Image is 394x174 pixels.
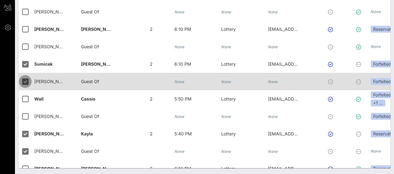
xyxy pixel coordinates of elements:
[268,166,343,171] span: [EMAIL_ADDRESS][DOMAIN_NAME]
[268,45,278,49] i: None
[128,21,174,38] div: 2
[34,148,70,154] span: [PERSON_NAME]
[221,96,236,101] span: Lottery
[174,96,192,101] span: 5:50 PM
[81,26,118,32] span: [PERSON_NAME]
[221,79,231,84] i: None
[221,10,231,14] i: None
[268,149,278,154] i: None
[268,131,343,136] span: [EMAIL_ADDRESS][DOMAIN_NAME]
[268,61,343,67] span: [EMAIL_ADDRESS][DOMAIN_NAME]
[81,131,93,136] span: Kayla
[221,149,231,154] i: None
[221,26,236,32] span: Lottery
[221,131,236,136] span: Lottery
[371,113,394,120] div: Forfeited
[34,61,53,67] span: Sumicek
[174,10,184,14] i: None
[268,96,343,101] span: [EMAIL_ADDRESS][DOMAIN_NAME]
[268,114,278,119] i: None
[81,79,99,84] span: Guest Of
[371,100,385,106] div: +1 ...
[174,45,184,49] i: None
[221,45,231,49] i: None
[128,90,174,108] div: 2
[371,61,394,68] div: Forfeited
[221,166,236,171] span: Lottery
[34,96,44,101] span: Wall
[371,44,381,49] i: None
[128,125,174,143] div: 2
[34,114,70,119] span: [PERSON_NAME]
[371,9,381,14] i: None
[81,114,99,119] span: Guest Of
[34,131,71,136] span: [PERSON_NAME]
[371,92,394,98] div: Forfeited
[81,148,99,154] span: Guest Of
[34,26,71,32] span: [PERSON_NAME]
[174,149,184,154] i: None
[371,78,394,85] div: Forfeited
[221,114,231,119] i: None
[81,9,99,14] span: Guest Of
[34,44,70,49] span: [PERSON_NAME]
[221,61,236,67] span: Lottery
[174,131,192,136] span: 5:40 PM
[268,10,278,14] i: None
[174,166,191,171] span: 6:10 PM
[174,79,184,84] i: None
[174,61,191,67] span: 6:10 PM
[268,79,278,84] i: None
[81,166,118,171] span: [PERSON_NAME]
[174,26,191,32] span: 6:10 PM
[371,149,381,153] i: None
[81,96,95,101] span: Cassie
[128,55,174,73] div: 2
[268,26,343,32] span: [EMAIL_ADDRESS][DOMAIN_NAME]
[81,44,99,49] span: Guest Of
[34,79,70,84] span: [PERSON_NAME]
[34,166,71,171] span: [PERSON_NAME]
[34,9,70,14] span: [PERSON_NAME]
[81,61,118,67] span: [PERSON_NAME]
[174,114,184,119] i: None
